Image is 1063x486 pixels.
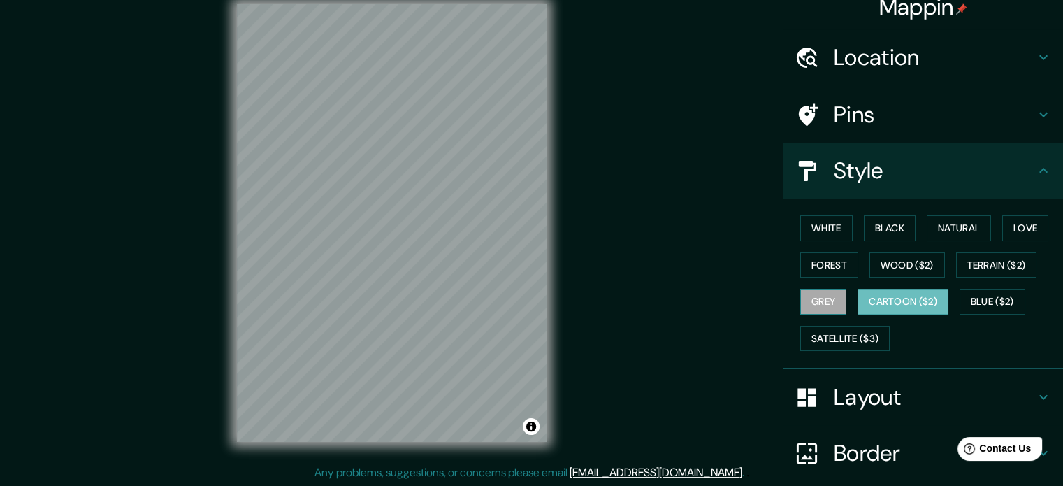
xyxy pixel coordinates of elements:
p: Any problems, suggestions, or concerns please email . [314,464,744,481]
div: . [746,464,749,481]
button: Satellite ($3) [800,326,890,352]
button: Natural [927,215,991,241]
a: [EMAIL_ADDRESS][DOMAIN_NAME] [570,465,742,480]
h4: Border [834,439,1035,467]
button: White [800,215,853,241]
button: Black [864,215,916,241]
h4: Style [834,157,1035,185]
h4: Pins [834,101,1035,129]
button: Wood ($2) [869,252,945,278]
div: Layout [783,369,1063,425]
h4: Location [834,43,1035,71]
h4: Layout [834,383,1035,411]
img: pin-icon.png [956,3,967,15]
button: Toggle attribution [523,418,540,435]
button: Forest [800,252,858,278]
div: . [744,464,746,481]
div: Pins [783,87,1063,143]
iframe: Help widget launcher [939,431,1048,471]
button: Love [1002,215,1048,241]
button: Terrain ($2) [956,252,1037,278]
button: Cartoon ($2) [858,289,948,315]
div: Border [783,425,1063,481]
div: Style [783,143,1063,199]
div: Location [783,29,1063,85]
button: Grey [800,289,846,315]
button: Blue ($2) [960,289,1025,315]
canvas: Map [237,4,547,442]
